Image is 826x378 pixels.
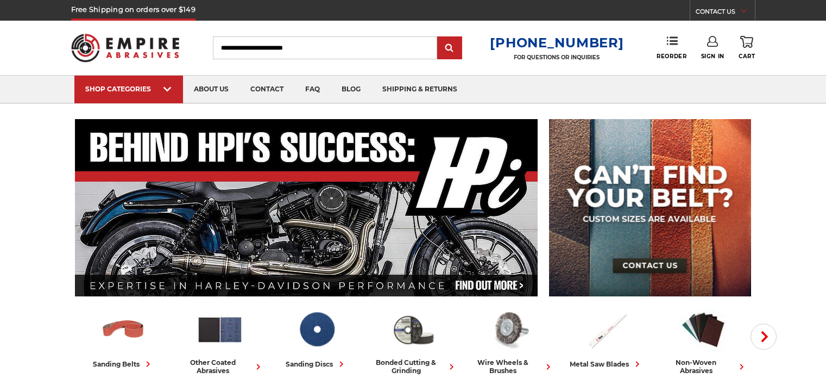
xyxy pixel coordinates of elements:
[679,306,727,353] img: Non-woven Abrasives
[286,358,347,370] div: sanding discs
[439,38,461,59] input: Submit
[696,5,755,21] a: CONTACT US
[657,36,686,59] a: Reorder
[331,76,371,103] a: blog
[466,306,554,375] a: wire wheels & brushes
[79,306,167,370] a: sanding belts
[371,76,468,103] a: shipping & returns
[657,53,686,60] span: Reorder
[701,53,724,60] span: Sign In
[486,306,534,353] img: Wire Wheels & Brushes
[273,306,361,370] a: sanding discs
[389,306,437,353] img: Bonded Cutting & Grinding
[239,76,294,103] a: contact
[659,358,747,375] div: non-woven abrasives
[751,324,777,350] button: Next
[659,306,747,375] a: non-woven abrasives
[466,358,554,375] div: wire wheels & brushes
[570,358,643,370] div: metal saw blades
[93,358,154,370] div: sanding belts
[176,358,264,375] div: other coated abrasives
[99,306,147,353] img: Sanding Belts
[739,36,755,60] a: Cart
[549,119,751,296] img: promo banner for custom belts.
[71,27,180,69] img: Empire Abrasives
[563,306,651,370] a: metal saw blades
[490,35,623,51] a: [PHONE_NUMBER]
[739,53,755,60] span: Cart
[294,76,331,103] a: faq
[176,306,264,375] a: other coated abrasives
[85,85,172,93] div: SHOP CATEGORIES
[369,306,457,375] a: bonded cutting & grinding
[75,119,538,296] img: Banner for an interview featuring Horsepower Inc who makes Harley performance upgrades featured o...
[583,306,630,353] img: Metal Saw Blades
[490,54,623,61] p: FOR QUESTIONS OR INQUIRIES
[293,306,341,353] img: Sanding Discs
[369,358,457,375] div: bonded cutting & grinding
[196,306,244,353] img: Other Coated Abrasives
[183,76,239,103] a: about us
